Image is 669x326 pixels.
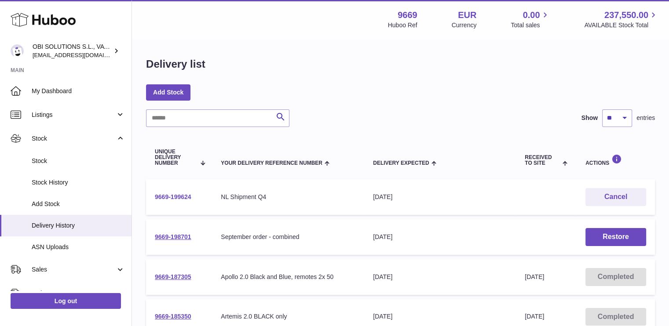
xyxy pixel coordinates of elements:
[373,312,507,321] div: [DATE]
[146,57,205,71] h1: Delivery list
[525,313,544,320] span: [DATE]
[373,160,429,166] span: Delivery Expected
[373,273,507,281] div: [DATE]
[32,243,125,251] span: ASN Uploads
[155,149,196,167] span: Unique Delivery Number
[33,51,129,58] span: [EMAIL_ADDRESS][DOMAIN_NAME]
[584,9,658,29] a: 237,550.00 AVAILABLE Stock Total
[458,9,476,21] strong: EUR
[155,273,191,280] a: 9669-187305
[221,312,355,321] div: Artemis 2.0 BLACK only
[581,114,598,122] label: Show
[221,193,355,201] div: NL Shipment Q4
[511,9,550,29] a: 0.00 Total sales
[584,21,658,29] span: AVAILABLE Stock Total
[373,193,507,201] div: [DATE]
[32,289,116,297] span: Orders
[511,21,550,29] span: Total sales
[11,44,24,58] img: hello@myobistore.com
[32,87,125,95] span: My Dashboard
[146,84,190,100] a: Add Stock
[585,188,646,206] button: Cancel
[221,160,322,166] span: Your Delivery Reference Number
[452,21,477,29] div: Currency
[604,9,648,21] span: 237,550.00
[523,9,540,21] span: 0.00
[585,154,646,166] div: Actions
[373,233,507,241] div: [DATE]
[388,21,417,29] div: Huboo Ref
[11,293,121,309] a: Log out
[32,157,125,165] span: Stock
[525,155,560,166] span: Received to Site
[398,9,417,21] strong: 9669
[636,114,655,122] span: entries
[221,233,355,241] div: September order - combined
[32,265,116,274] span: Sales
[32,134,116,143] span: Stock
[32,200,125,208] span: Add Stock
[155,233,191,240] a: 9669-198701
[525,273,544,280] span: [DATE]
[155,313,191,320] a: 9669-185350
[221,273,355,281] div: Apollo 2.0 Black and Blue, remotes 2x 50
[155,193,191,200] a: 9669-199624
[32,221,125,230] span: Delivery History
[32,111,116,119] span: Listings
[585,228,646,246] button: Restore
[33,43,112,59] div: OBI SOLUTIONS S.L., VAT: B70911078
[32,178,125,187] span: Stock History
